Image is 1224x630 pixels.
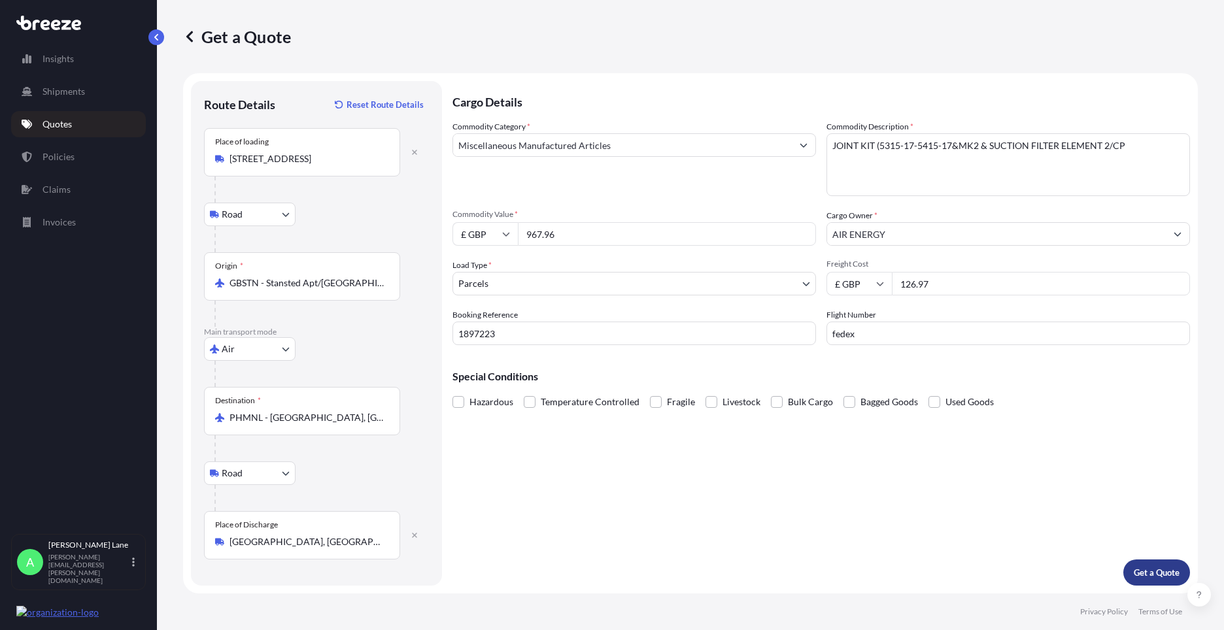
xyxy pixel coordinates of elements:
div: Origin [215,261,243,271]
p: Claims [42,183,71,196]
label: Booking Reference [452,308,518,322]
p: Cargo Details [452,81,1190,120]
span: Parcels [458,277,488,290]
span: Hazardous [469,392,513,412]
a: Terms of Use [1138,606,1182,617]
p: [PERSON_NAME][EMAIL_ADDRESS][PERSON_NAME][DOMAIN_NAME] [48,553,129,584]
input: Enter name [826,322,1190,345]
span: Commodity Value [452,209,816,220]
p: Special Conditions [452,371,1190,382]
label: Commodity Category [452,120,530,133]
input: Enter amount [892,272,1190,295]
p: Route Details [204,97,275,112]
a: Policies [11,144,146,170]
span: Road [222,208,243,221]
label: Flight Number [826,308,876,322]
input: Place of loading [229,152,384,165]
label: Commodity Description [826,120,913,133]
p: Get a Quote [183,26,291,47]
div: Place of loading [215,137,269,147]
button: Select transport [204,461,296,485]
a: Insights [11,46,146,72]
span: Temperature Controlled [541,392,639,412]
input: Your internal reference [452,322,816,345]
label: Cargo Owner [826,209,877,222]
input: Select a commodity type [453,133,792,157]
p: Invoices [42,216,76,229]
p: Quotes [42,118,72,131]
span: A [26,555,34,569]
input: Origin [229,276,384,290]
div: Destination [215,395,261,406]
span: Load Type [452,259,492,272]
span: Road [222,467,243,480]
a: Quotes [11,111,146,137]
input: Type amount [518,222,816,246]
p: Reset Route Details [347,98,424,111]
button: Reset Route Details [328,94,429,115]
a: Shipments [11,78,146,105]
button: Parcels [452,272,816,295]
p: [PERSON_NAME] Lane [48,540,129,550]
button: Show suggestions [792,133,815,157]
button: Select transport [204,337,296,361]
a: Privacy Policy [1080,606,1128,617]
p: Main transport mode [204,327,429,337]
a: Invoices [11,209,146,235]
button: Select transport [204,203,296,226]
input: Place of Discharge [229,535,384,548]
div: Place of Discharge [215,520,278,530]
a: Claims [11,176,146,203]
span: Livestock [722,392,760,412]
span: Bulk Cargo [788,392,833,412]
input: Full name [827,222,1166,246]
img: organization-logo [16,606,99,619]
p: Shipments [42,85,85,98]
span: Bagged Goods [860,392,918,412]
button: Get a Quote [1123,559,1190,586]
span: Used Goods [945,392,994,412]
input: Destination [229,411,384,424]
p: Get a Quote [1134,566,1180,579]
p: Insights [42,52,74,65]
span: Freight Cost [826,259,1190,269]
span: Air [222,342,235,356]
span: Fragile [667,392,695,412]
p: Policies [42,150,75,163]
button: Show suggestions [1166,222,1189,246]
